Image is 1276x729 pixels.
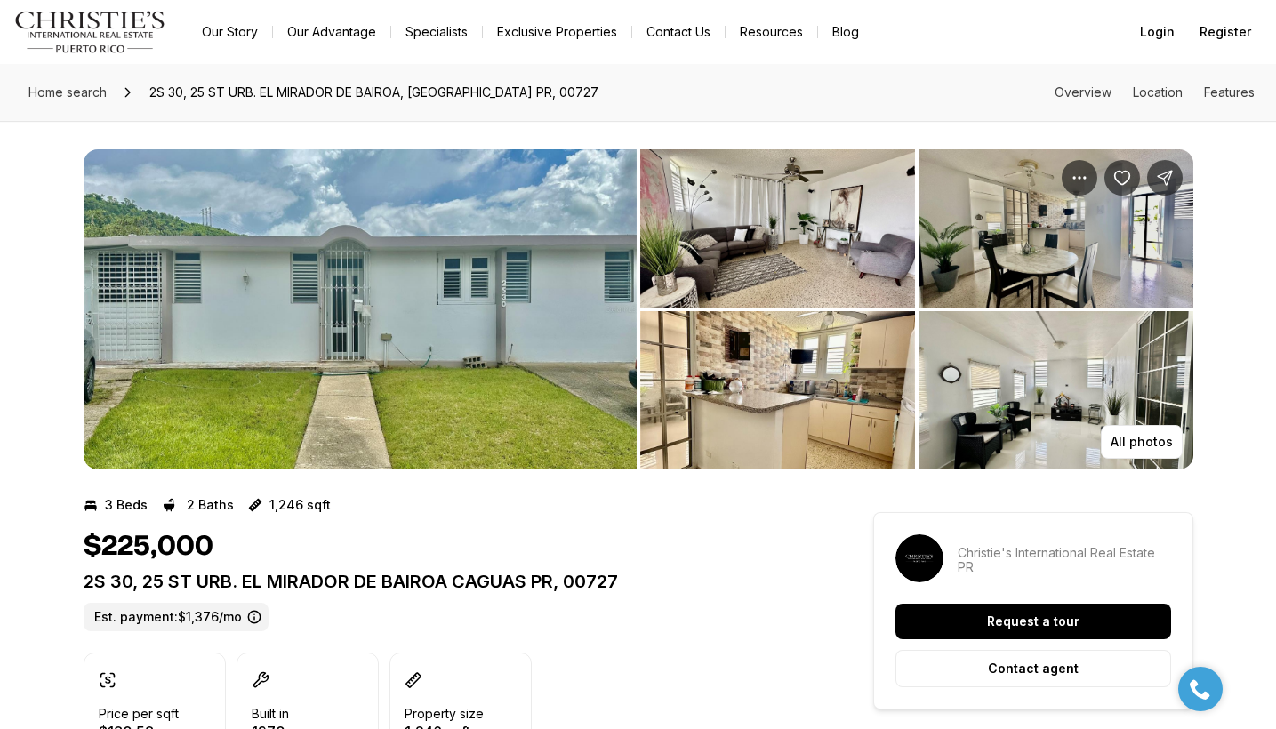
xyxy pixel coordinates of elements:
[1055,84,1111,100] a: Skip to: Overview
[1140,25,1175,39] span: Login
[405,707,484,721] p: Property size
[1147,160,1183,196] button: Share Property: 2S 30, 25 ST URB. EL MIRADOR DE BAIROA
[1101,425,1183,459] button: All photos
[632,20,725,44] button: Contact Us
[1055,85,1255,100] nav: Page section menu
[726,20,817,44] a: Resources
[187,498,234,512] p: 2 Baths
[269,498,331,512] p: 1,246 sqft
[919,149,1193,308] button: View image gallery
[1111,435,1173,449] p: All photos
[273,20,390,44] a: Our Advantage
[640,149,1193,469] li: 2 of 3
[988,661,1079,676] p: Contact agent
[919,311,1193,469] button: View image gallery
[818,20,873,44] a: Blog
[391,20,482,44] a: Specialists
[142,78,606,107] span: 2S 30, 25 ST URB. EL MIRADOR DE BAIROA, [GEOGRAPHIC_DATA] PR, 00727
[895,650,1171,687] button: Contact agent
[1189,14,1262,50] button: Register
[84,149,1193,469] div: Listing Photos
[640,311,915,469] button: View image gallery
[1204,84,1255,100] a: Skip to: Features
[84,149,637,469] li: 1 of 3
[958,546,1171,574] p: Christie's International Real Estate PR
[1062,160,1097,196] button: Property options
[252,707,289,721] p: Built in
[28,84,107,100] span: Home search
[99,707,179,721] p: Price per sqft
[1104,160,1140,196] button: Save Property: 2S 30, 25 ST URB. EL MIRADOR DE BAIROA
[21,78,114,107] a: Home search
[895,604,1171,639] button: Request a tour
[84,149,637,469] button: View image gallery
[84,530,213,564] h1: $225,000
[1200,25,1251,39] span: Register
[1129,14,1185,50] button: Login
[188,20,272,44] a: Our Story
[1133,84,1183,100] a: Skip to: Location
[987,614,1079,629] p: Request a tour
[84,571,809,592] p: 2S 30, 25 ST URB. EL MIRADOR DE BAIROA CAGUAS PR, 00727
[640,149,915,308] button: View image gallery
[483,20,631,44] a: Exclusive Properties
[14,11,166,53] img: logo
[84,603,269,631] label: Est. payment: $1,376/mo
[105,498,148,512] p: 3 Beds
